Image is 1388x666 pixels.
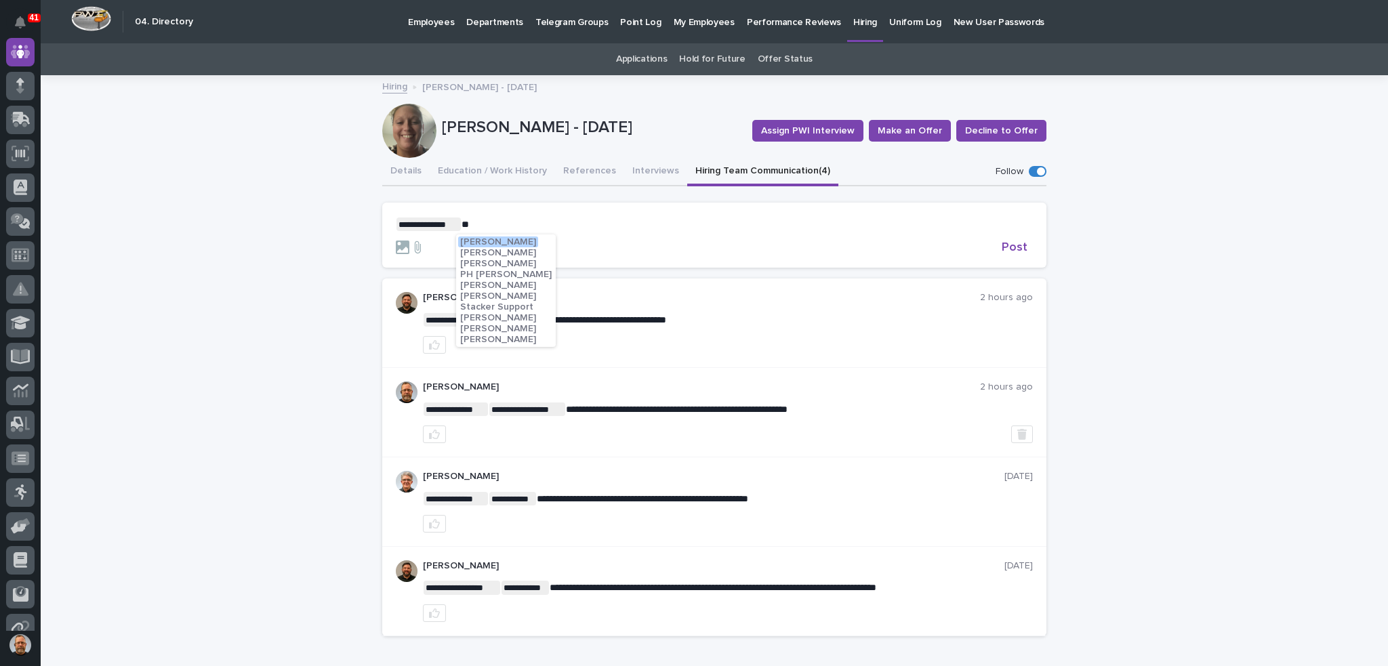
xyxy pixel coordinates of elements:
[442,118,741,138] p: [PERSON_NAME] - [DATE]
[758,43,813,75] a: Offer Status
[555,158,624,186] button: References
[460,270,552,279] span: PH [PERSON_NAME]
[761,124,855,138] span: Assign PWI Interview
[423,604,446,622] button: like this post
[382,78,407,93] a: Hiring
[458,301,535,312] button: Stacker Support
[460,335,536,344] span: [PERSON_NAME]
[956,120,1046,142] button: Decline to Offer
[458,247,538,258] button: [PERSON_NAME]
[752,120,863,142] button: Assign PWI Interview
[460,248,536,257] span: [PERSON_NAME]
[460,313,536,322] span: [PERSON_NAME]
[458,334,538,345] button: [PERSON_NAME]
[996,241,1033,253] button: Post
[679,43,745,75] a: Hold for Future
[458,236,538,247] button: [PERSON_NAME]
[460,302,533,312] span: Stacker Support
[460,280,536,290] span: [PERSON_NAME]
[423,471,1004,482] p: [PERSON_NAME]
[430,158,555,186] button: Education / Work History
[458,291,538,301] button: [PERSON_NAME]
[396,381,417,403] img: ACg8ocKZHX3kFMW1pdUq3QAW4Ce5R-N_bBP0JCN15me4FXGyTyc=s96-c
[422,79,537,93] p: [PERSON_NAME] - [DATE]
[869,120,951,142] button: Make an Offer
[17,16,35,38] div: Notifications41
[687,158,838,186] button: Hiring Team Communication (4)
[71,6,111,31] img: Workspace Logo
[1002,241,1027,253] span: Post
[458,258,538,269] button: [PERSON_NAME]
[460,324,536,333] span: [PERSON_NAME]
[458,269,554,280] button: PH [PERSON_NAME]
[980,292,1033,304] p: 2 hours ago
[423,336,446,354] button: like this post
[423,381,980,393] p: [PERSON_NAME]
[965,124,1038,138] span: Decline to Offer
[460,291,536,301] span: [PERSON_NAME]
[135,16,193,28] h2: 04. Directory
[460,259,536,268] span: [PERSON_NAME]
[460,237,536,247] span: [PERSON_NAME]
[6,8,35,37] button: Notifications
[423,425,446,443] button: like this post
[423,560,1004,572] p: [PERSON_NAME]
[1011,425,1033,443] button: Delete post
[396,560,417,582] img: AOh14GiWKAYVPIbfHyIkyvX2hiPF8_WCcz-HU3nlZscn=s96-c
[878,124,942,138] span: Make an Offer
[624,158,687,186] button: Interviews
[996,166,1023,178] p: Follow
[458,323,538,334] button: [PERSON_NAME]
[616,43,667,75] a: Applications
[1004,560,1033,572] p: [DATE]
[6,631,35,659] button: users-avatar
[30,13,39,22] p: 41
[382,158,430,186] button: Details
[396,292,417,314] img: AOh14GiWKAYVPIbfHyIkyvX2hiPF8_WCcz-HU3nlZscn=s96-c
[458,312,538,323] button: [PERSON_NAME]
[980,381,1033,393] p: 2 hours ago
[396,471,417,493] img: AOh14GgPw25VOikpKNbdra9MTOgH50H-1stU9o6q7KioRA=s96-c
[458,280,538,291] button: [PERSON_NAME]
[423,292,980,304] p: [PERSON_NAME]
[423,515,446,533] button: like this post
[1004,471,1033,482] p: [DATE]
